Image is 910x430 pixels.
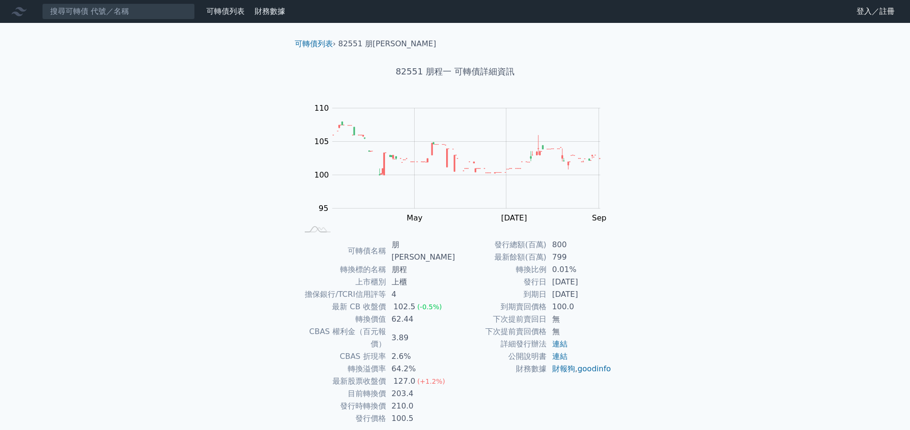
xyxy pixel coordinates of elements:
[417,303,442,311] span: (-0.5%)
[299,276,386,288] td: 上市櫃別
[546,301,612,313] td: 100.0
[386,350,455,363] td: 2.6%
[314,104,329,113] tspan: 110
[546,313,612,325] td: 無
[299,363,386,375] td: 轉換溢價率
[295,38,336,50] li: ›
[578,364,611,373] a: goodinfo
[455,313,546,325] td: 下次提前賣回日
[386,388,455,400] td: 203.4
[546,276,612,288] td: [DATE]
[392,375,418,388] div: 127.0
[299,325,386,350] td: CBAS 權利金（百元報價）
[255,7,285,16] a: 財務數據
[386,400,455,412] td: 210.0
[295,39,333,48] a: 可轉債列表
[546,263,612,276] td: 0.01%
[546,251,612,263] td: 799
[455,288,546,301] td: 到期日
[338,38,436,50] li: 82551 朋[PERSON_NAME]
[417,378,445,385] span: (+1.2%)
[299,412,386,425] td: 發行價格
[552,339,567,348] a: 連結
[849,4,902,19] a: 登入／註冊
[314,170,329,179] tspan: 100
[546,325,612,338] td: 無
[386,325,455,350] td: 3.89
[386,263,455,276] td: 朋程
[386,363,455,375] td: 64.2%
[314,137,329,146] tspan: 105
[501,213,527,222] tspan: [DATE]
[455,363,546,375] td: 財務數據
[386,239,455,263] td: 朋[PERSON_NAME]
[455,338,546,350] td: 詳細發行辦法
[386,313,455,325] td: 62.44
[299,375,386,388] td: 最新股票收盤價
[552,364,575,373] a: 財報狗
[455,239,546,251] td: 發行總額(百萬)
[299,288,386,301] td: 擔保銀行/TCRI信用評等
[455,263,546,276] td: 轉換比例
[309,104,615,222] g: Chart
[299,388,386,400] td: 目前轉換價
[299,239,386,263] td: 可轉債名稱
[299,313,386,325] td: 轉換價值
[299,301,386,313] td: 最新 CB 收盤價
[455,350,546,363] td: 公開說明書
[407,213,422,222] tspan: May
[455,251,546,263] td: 最新餘額(百萬)
[546,363,612,375] td: ,
[546,288,612,301] td: [DATE]
[455,301,546,313] td: 到期賣回價格
[206,7,245,16] a: 可轉債列表
[386,288,455,301] td: 4
[455,325,546,338] td: 下次提前賣回價格
[299,400,386,412] td: 發行時轉換價
[299,263,386,276] td: 轉換標的名稱
[592,213,606,222] tspan: Sep
[546,239,612,251] td: 800
[386,276,455,288] td: 上櫃
[552,352,567,361] a: 連結
[319,204,328,213] tspan: 95
[42,3,195,20] input: 搜尋可轉債 代號／名稱
[455,276,546,288] td: 發行日
[392,301,418,313] div: 102.5
[386,412,455,425] td: 100.5
[299,350,386,363] td: CBAS 折現率
[287,65,623,78] h1: 82551 朋程一 可轉債詳細資訊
